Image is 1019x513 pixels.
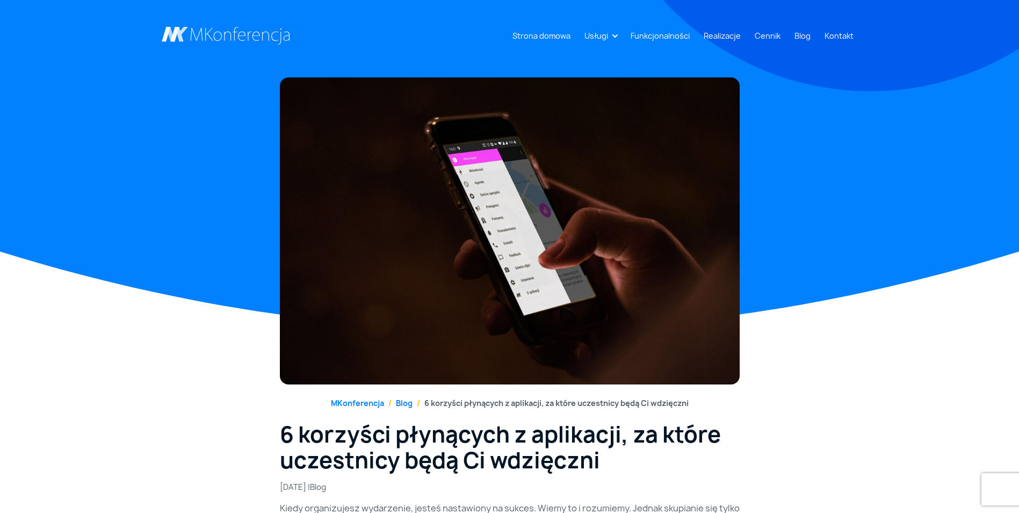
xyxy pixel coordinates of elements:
a: Usługi [580,26,612,46]
span: [DATE] [280,482,306,493]
a: Blog [790,26,815,46]
li: 6 korzyści płynących z aplikacji, za które uczestnicy będą Ci wdzięczni [413,397,689,409]
nav: breadcrumb [162,397,858,409]
a: MKonferencja [331,398,384,408]
span: | [308,482,310,493]
a: Funkcjonalności [626,26,694,46]
a: Strona domowa [508,26,575,46]
img: Blog - 6 korzyści płynących z aplikacji, za które uczestnicy będą Ci wdzięczni [280,77,740,384]
div: Blog [280,482,740,494]
a: Cennik [750,26,785,46]
a: Blog [396,398,413,408]
h1: 6 korzyści płynących z aplikacji, za które uczestnicy będą Ci wdzięczni [280,422,740,473]
a: Kontakt [820,26,858,46]
a: Realizacje [699,26,745,46]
